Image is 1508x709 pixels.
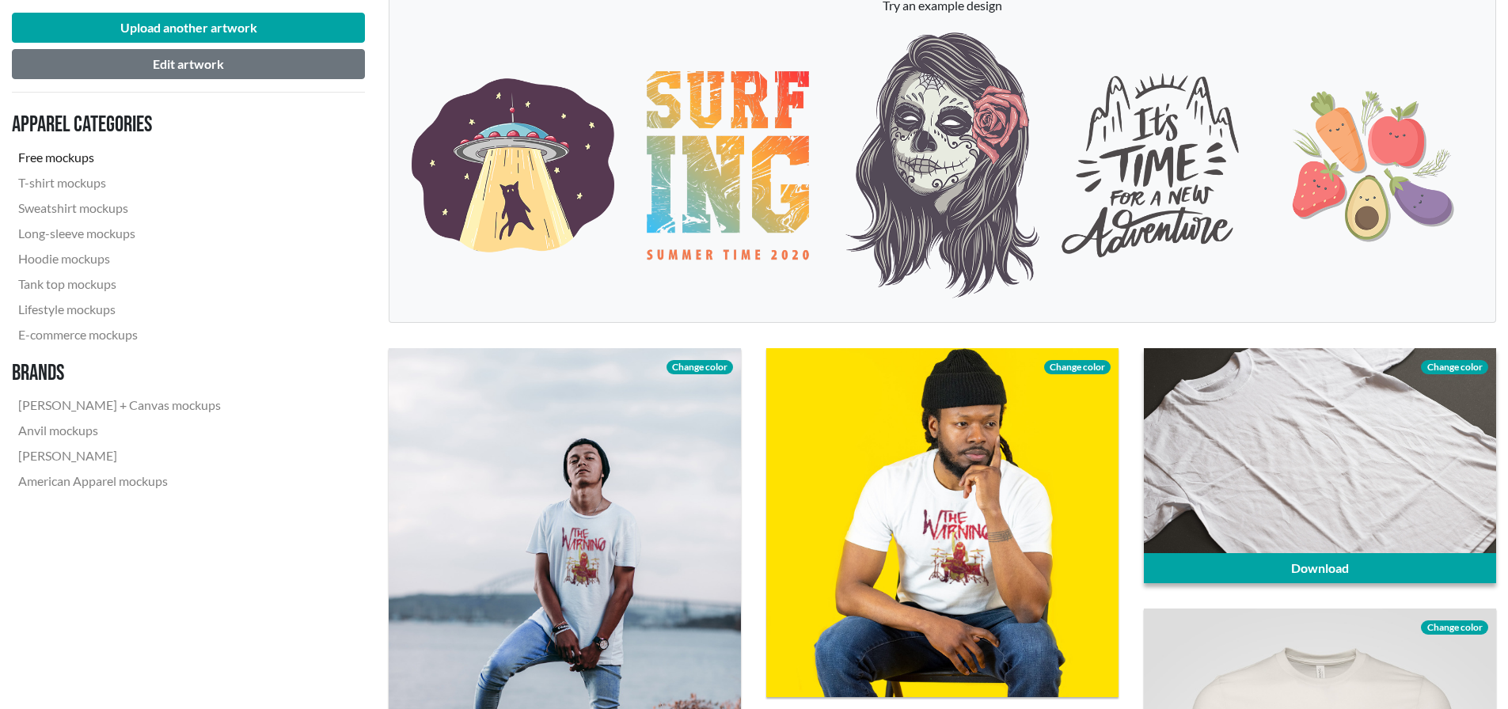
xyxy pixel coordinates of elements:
[12,246,227,271] a: Hoodie mockups
[12,392,227,418] a: [PERSON_NAME] + Canvas mockups
[12,271,227,297] a: Tank top mockups
[667,360,733,374] span: Change color
[1144,553,1496,583] a: Download
[12,13,365,43] button: Upload another artwork
[12,468,227,494] a: American Apparel mockups
[12,443,227,468] a: [PERSON_NAME]
[1044,360,1111,374] span: Change color
[12,360,227,387] h3: Brands
[12,195,227,221] a: Sweatshirt mockups
[12,418,227,443] a: Anvil mockups
[12,221,227,246] a: Long-sleeve mockups
[12,322,227,347] a: E-commerce mockups
[12,49,365,79] button: Edit artwork
[12,145,227,170] a: Free mockups
[12,112,227,138] h3: Apparel categories
[1421,620,1487,635] span: Change color
[1421,360,1487,374] span: Change color
[12,297,227,322] a: Lifestyle mockups
[12,170,227,195] a: T-shirt mockups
